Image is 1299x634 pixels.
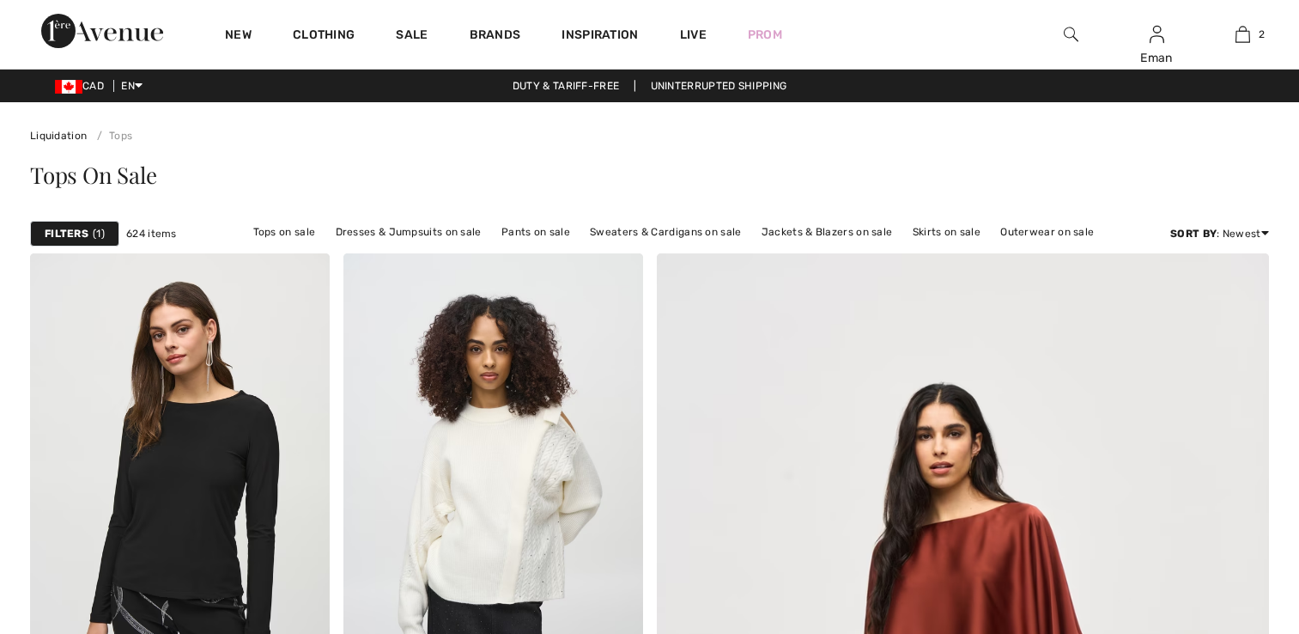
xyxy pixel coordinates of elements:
[1170,228,1217,240] strong: Sort By
[753,221,901,243] a: Jackets & Blazers on sale
[90,130,133,142] a: Tops
[55,80,82,94] img: Canadian Dollar
[680,26,707,44] a: Live
[1259,27,1265,42] span: 2
[93,226,105,241] span: 1
[245,221,325,243] a: Tops on sale
[904,221,989,243] a: Skirts on sale
[126,226,177,241] span: 624 items
[1200,24,1284,45] a: 2
[30,160,156,190] span: Tops On Sale
[30,130,87,142] a: Liquidation
[396,27,428,46] a: Sale
[1114,49,1199,67] div: Eman
[293,27,355,46] a: Clothing
[41,14,163,48] img: 1ère Avenue
[748,26,782,44] a: Prom
[45,226,88,241] strong: Filters
[581,221,750,243] a: Sweaters & Cardigans on sale
[1064,24,1078,45] img: search the website
[470,27,521,46] a: Brands
[55,80,111,92] span: CAD
[493,221,579,243] a: Pants on sale
[327,221,490,243] a: Dresses & Jumpsuits on sale
[992,221,1102,243] a: Outerwear on sale
[225,27,252,46] a: New
[1170,226,1269,241] div: : Newest
[1235,24,1250,45] img: My Bag
[121,80,143,92] span: EN
[561,27,638,46] span: Inspiration
[1150,26,1164,42] a: Sign In
[1190,505,1282,548] iframe: Opens a widget where you can chat to one of our agents
[1150,24,1164,45] img: My Info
